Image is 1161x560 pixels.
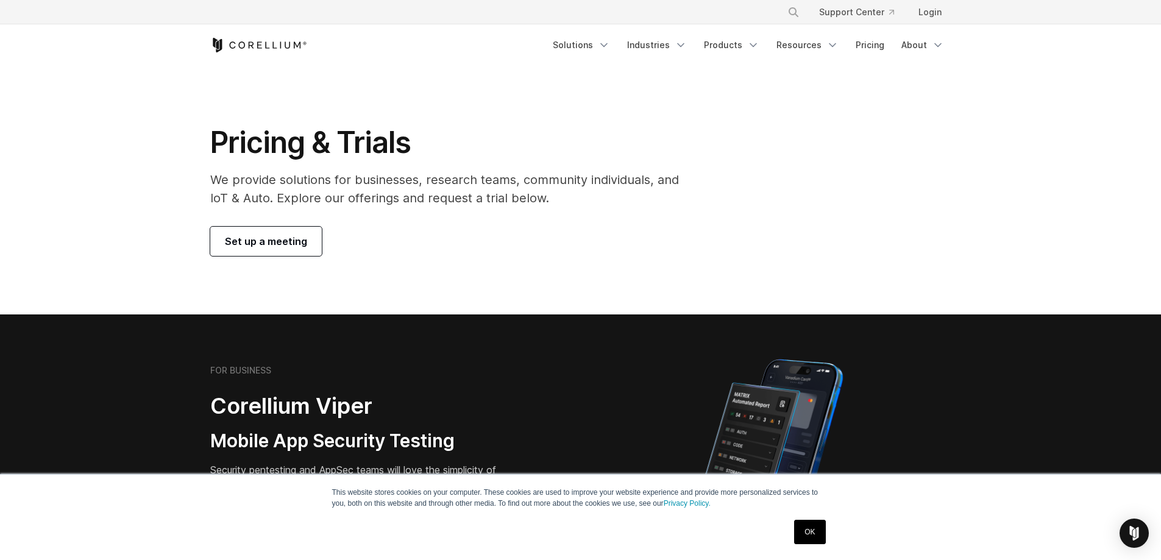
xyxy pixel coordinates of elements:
[848,34,892,56] a: Pricing
[210,171,696,207] p: We provide solutions for businesses, research teams, community individuals, and IoT & Auto. Explo...
[210,463,522,506] p: Security pentesting and AppSec teams will love the simplicity of automated report generation comb...
[545,34,617,56] a: Solutions
[332,487,829,509] p: This website stores cookies on your computer. These cookies are used to improve your website expe...
[225,234,307,249] span: Set up a meeting
[909,1,951,23] a: Login
[769,34,846,56] a: Resources
[545,34,951,56] div: Navigation Menu
[210,392,522,420] h2: Corellium Viper
[210,430,522,453] h3: Mobile App Security Testing
[210,227,322,256] a: Set up a meeting
[1120,519,1149,548] div: Open Intercom Messenger
[773,1,951,23] div: Navigation Menu
[783,1,804,23] button: Search
[664,499,711,508] a: Privacy Policy.
[809,1,904,23] a: Support Center
[210,38,307,52] a: Corellium Home
[210,365,271,376] h6: FOR BUSINESS
[620,34,694,56] a: Industries
[697,34,767,56] a: Products
[210,124,696,161] h1: Pricing & Trials
[894,34,951,56] a: About
[794,520,825,544] a: OK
